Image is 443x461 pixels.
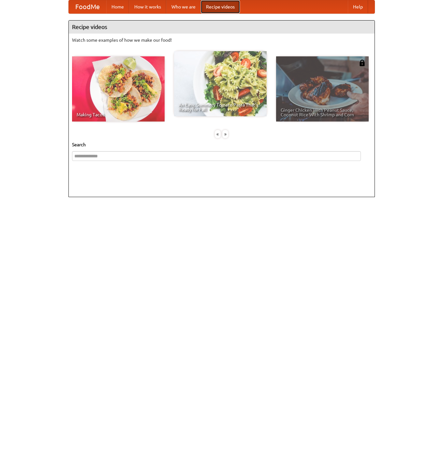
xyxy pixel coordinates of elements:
a: Home [106,0,129,13]
a: Recipe videos [201,0,240,13]
h4: Recipe videos [69,21,375,34]
a: Making Tacos [72,56,165,122]
span: Making Tacos [77,112,160,117]
a: An Easy, Summery Tomato Pasta That's Ready for Fall [174,51,267,116]
span: An Easy, Summery Tomato Pasta That's Ready for Fall [179,103,262,112]
div: « [215,130,221,138]
h5: Search [72,141,371,148]
a: FoodMe [69,0,106,13]
a: How it works [129,0,166,13]
a: Help [348,0,368,13]
div: » [222,130,228,138]
img: 483408.png [359,60,365,66]
p: Watch some examples of how we make our food! [72,37,371,43]
a: Who we are [166,0,201,13]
